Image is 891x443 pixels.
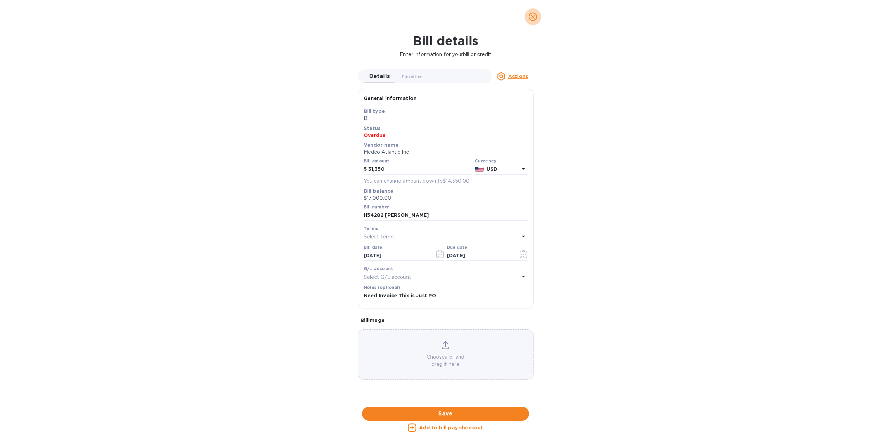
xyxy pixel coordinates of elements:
label: Due date [447,245,467,250]
input: Enter notes [364,291,528,301]
label: Bill date [364,245,382,250]
u: Actions [508,74,528,79]
label: Bill amount [364,159,389,163]
button: Save [362,407,529,421]
b: USD [487,166,497,172]
p: $17,000.00 [364,194,528,202]
p: Select G/L account [364,274,411,281]
b: Status [364,125,381,131]
b: Vendor name [364,142,399,148]
input: Select date [364,251,429,261]
input: Enter bill number [364,210,528,221]
b: Bill type [364,108,385,114]
span: Save [368,410,523,418]
p: Medco Atlantic Inc [364,148,528,156]
b: Bill balance [364,188,394,194]
p: Enter information for your bill or credit [6,51,885,58]
span: Timeline [401,73,422,80]
img: USD [475,167,484,172]
p: You can change amount down to $14,350.00 [364,177,528,185]
input: $ Enter bill amount [368,164,472,175]
b: Terms [364,226,379,231]
input: Due date [447,251,513,261]
b: G/L account [364,266,393,271]
p: Choose a bill and drag it here [358,353,533,368]
p: Select terms [364,233,395,240]
b: General information [364,96,417,101]
span: Details [369,71,390,81]
button: close [525,8,541,25]
label: Bill number [364,205,389,209]
b: Currency [475,158,496,163]
p: Bill image [361,317,531,324]
label: Notes (optional) [364,286,400,290]
u: Add to bill pay checkout [419,425,483,430]
p: Bill [364,115,528,122]
p: Overdue [364,132,528,139]
h1: Bill details [6,33,885,48]
div: $ [364,164,368,175]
